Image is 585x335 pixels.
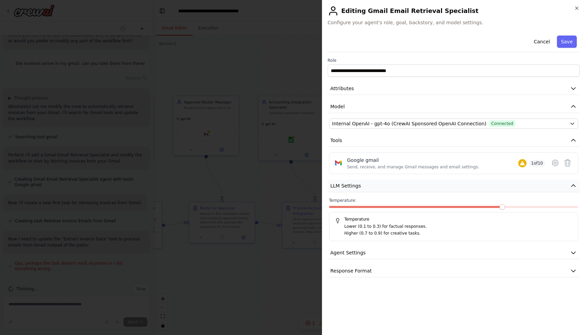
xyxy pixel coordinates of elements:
button: Internal OpenAI - gpt-4o (CrewAI Sponsored OpenAI Connection)Connected [329,118,578,129]
div: Send, receive, and manage Gmail messages and email settings. [347,164,479,170]
button: Model [328,100,580,113]
span: Connected [489,120,516,127]
p: Higher (0.7 to 0.9) for creative tasks. [344,230,573,237]
button: Agent Settings [328,247,580,259]
button: Response Format [328,265,580,277]
span: Tools [330,137,342,144]
span: Attributes [330,85,354,92]
button: LLM Settings [328,180,580,192]
span: Model [330,103,345,110]
h5: Temperature [335,217,573,222]
button: Tools [328,134,580,147]
p: Lower (0.1 to 0.3) for factual responses. [344,223,573,230]
span: Agent Settings [330,249,366,256]
img: Google gmail [334,158,343,168]
div: Google gmail [347,157,479,164]
span: Internal OpenAI - gpt-4o (CrewAI Sponsored OpenAI Connection) [332,120,486,127]
span: Response Format [330,267,372,274]
span: 1 of 10 [529,160,545,167]
h2: Editing Gmail Email Retrieval Specialist [328,5,580,16]
span: LLM Settings [330,182,361,189]
button: Attributes [328,82,580,95]
label: Role [328,58,580,63]
button: Save [557,36,577,48]
button: Cancel [530,36,554,48]
button: Configure tool [549,157,561,169]
span: Temperature: [329,198,356,203]
button: Delete tool [561,157,574,169]
span: Configure your agent's role, goal, backstory, and model settings. [328,19,580,26]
